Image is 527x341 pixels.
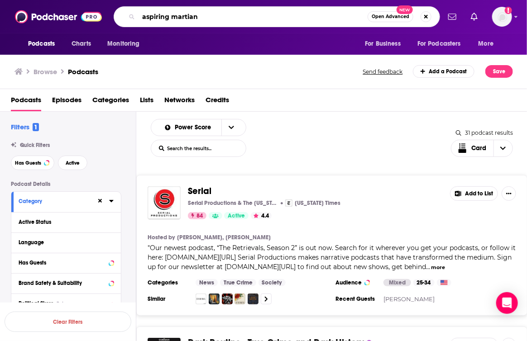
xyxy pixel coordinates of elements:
h4: Hosted by [148,234,175,241]
div: Brand Safety & Suitability [19,280,106,286]
a: Active [224,212,249,219]
p: Podcast Details [11,181,121,187]
span: For Podcasters [417,38,461,50]
a: Show notifications dropdown [445,9,460,24]
img: Serial [148,186,181,219]
h3: Browse [34,67,57,76]
a: Add a Podcast [413,65,475,78]
a: Credits [206,93,229,111]
button: Brand Safety & Suitability [19,277,114,289]
button: Choose View [451,140,513,157]
span: Power Score [175,124,214,131]
span: Has Guests [15,161,41,166]
button: Clear Filters [5,312,131,332]
button: Active Status [19,216,114,227]
span: Open Advanced [372,14,409,19]
span: Card [471,145,486,152]
img: User Profile [492,7,512,27]
button: Has Guests [11,156,54,170]
button: Show More Button [502,186,516,201]
h2: Filters [11,123,39,131]
svg: Add a profile image [505,7,512,14]
a: Networks [164,93,195,111]
span: 84 [196,212,203,221]
span: Monitoring [107,38,139,50]
span: Charts [72,38,91,50]
span: Quick Filters [20,142,50,148]
button: open menu [101,35,151,52]
a: 84 [188,212,206,219]
span: For Business [365,38,401,50]
span: " [148,244,516,271]
img: Podchaser - Follow, Share and Rate Podcasts [15,8,102,25]
button: Has Guests [19,257,114,268]
p: Serial Productions & The [US_STATE] Times [188,199,278,207]
span: Serial [188,185,211,197]
div: 25-34 [413,279,435,286]
button: more [431,264,446,271]
button: open menu [472,35,505,52]
h2: Choose List sort [151,119,246,136]
button: Send feedback [360,68,406,76]
button: open menu [221,119,240,136]
div: Category [19,198,91,204]
a: Charts [66,35,96,52]
button: open menu [412,35,474,52]
span: 1 [33,123,39,131]
button: Show profile menu [492,7,512,27]
button: Save [485,65,513,78]
div: Has Guests [19,260,106,266]
span: More [479,38,494,50]
span: Logged in as agoldsmithwissman [492,7,512,27]
button: Political SkewBeta [19,298,114,309]
span: Podcasts [28,38,55,50]
div: 31 podcast results [456,129,513,136]
button: Language [19,237,114,248]
button: Add to List [450,186,498,201]
h3: Categories [148,279,188,286]
div: Beta [57,301,67,307]
img: S-Town [235,294,245,304]
button: open menu [22,35,67,52]
span: Active [228,212,245,221]
div: Open Intercom Messenger [496,292,518,314]
a: Episodes [52,93,81,111]
span: Our newest podcast, “The Retrievals, Season 2” is out now. Search for it wherever you get your po... [148,244,516,271]
span: Active [66,161,80,166]
button: 4.4 [251,212,272,219]
a: News [196,279,218,286]
p: [US_STATE] Times [295,199,340,207]
a: True Crime [220,279,256,286]
div: Language [19,239,108,246]
a: [PERSON_NAME], [177,234,224,241]
a: [PERSON_NAME] [383,295,435,303]
button: open menu [359,35,412,52]
a: Show notifications dropdown [467,9,481,24]
span: Political Skew [19,300,53,307]
div: Active Status [19,219,108,225]
img: Criminal [196,294,206,304]
h3: Audience [335,279,376,286]
img: In The Dark [209,294,220,304]
h3: Similar [148,295,188,303]
button: Open AdvancedNew [368,11,413,22]
a: Podcasts [11,93,41,111]
button: Category [19,195,96,207]
img: Bear Brook [248,294,259,304]
a: Lists [140,93,153,111]
button: Active [58,156,87,170]
a: Categories [92,93,129,111]
button: open menu [157,124,222,131]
